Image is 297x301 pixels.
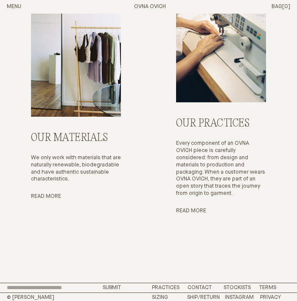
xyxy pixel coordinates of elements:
a: Terms [259,285,276,290]
a: Contact [188,285,212,290]
p: We only work with materials that are naturally renewable, biodegradable and have authentic sustai... [31,155,121,183]
span: Bag [272,4,282,9]
a: Instagram [225,295,254,300]
a: Practices [152,285,179,290]
img: tab_keywords_by_traffic_grey.svg [84,49,91,56]
a: Ship/Return [187,295,220,300]
span: [0] [282,4,290,9]
h2: Our Materials [31,132,121,144]
img: website_grey.svg [14,22,20,29]
p: Every component of an OVNA OVICH piece is carefully considered: from design and materials to prod... [176,140,266,197]
h2: Our practices [176,118,266,130]
div: Domain Overview [32,50,76,56]
img: tab_domain_overview_orange.svg [23,49,30,56]
img: logo_orange.svg [14,14,20,20]
a: Stockists [224,285,251,290]
a: Privacy [260,295,281,300]
h2: © [PERSON_NAME] [7,295,121,300]
a: Sizing [152,295,168,300]
div: Keywords by Traffic [94,50,143,56]
a: Home [134,4,166,9]
div: Domain: [DOMAIN_NAME] [22,22,93,29]
button: Open Menu [7,3,21,11]
button: Submit [103,285,121,290]
a: Read More [176,208,206,214]
div: v 4.0.25 [24,14,42,20]
a: Read More [31,194,61,199]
